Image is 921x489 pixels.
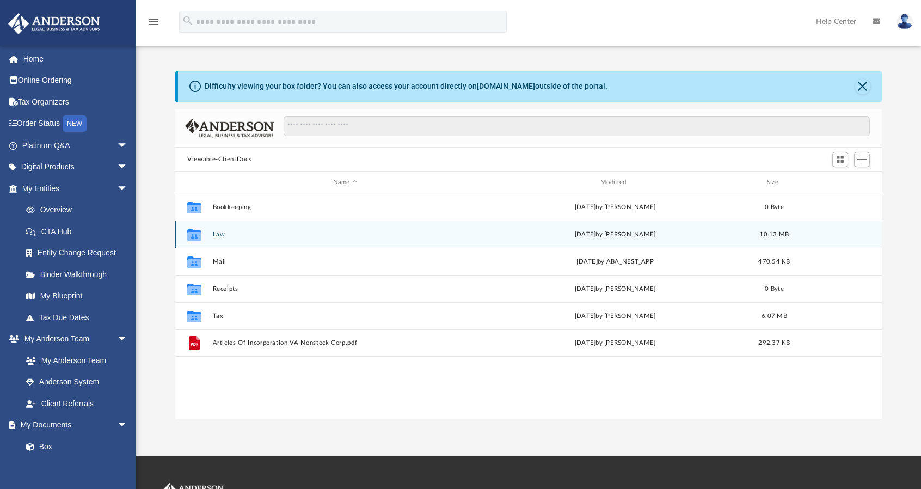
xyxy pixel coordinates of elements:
div: Name [212,178,478,187]
img: User Pic [897,14,913,29]
div: grid [175,193,882,419]
a: Entity Change Request [15,242,144,264]
span: 6.07 MB [762,313,787,319]
div: Size [753,178,796,187]
div: Modified [482,178,748,187]
span: 10.13 MB [760,231,789,237]
div: [DATE] by [PERSON_NAME] [483,338,748,348]
button: Mail [213,258,478,265]
button: Close [855,79,870,94]
div: [DATE] by [PERSON_NAME] [483,230,748,240]
a: My Documentsarrow_drop_down [8,414,139,436]
a: My Anderson Team [15,350,133,371]
span: 0 Byte [765,204,784,210]
a: Digital Productsarrow_drop_down [8,156,144,178]
a: My Entitiesarrow_drop_down [8,178,144,199]
a: Tax Organizers [8,91,144,113]
button: Receipts [213,285,478,292]
span: arrow_drop_down [117,328,139,351]
a: Anderson System [15,371,139,393]
span: arrow_drop_down [117,178,139,200]
a: My Anderson Teamarrow_drop_down [8,328,139,350]
span: arrow_drop_down [117,156,139,179]
div: [DATE] by [PERSON_NAME] [483,203,748,212]
i: search [182,15,194,27]
a: Online Ordering [8,70,144,91]
button: Tax [213,313,478,320]
span: 0 Byte [765,286,784,292]
a: [DOMAIN_NAME] [477,82,535,90]
span: arrow_drop_down [117,135,139,157]
a: My Blueprint [15,285,139,307]
button: Bookkeeping [213,204,478,211]
a: CTA Hub [15,221,144,242]
div: id [801,178,877,187]
a: Client Referrals [15,393,139,414]
i: menu [147,15,160,28]
a: Box [15,436,133,457]
a: menu [147,21,160,28]
button: Switch to Grid View [832,152,849,167]
a: Tax Due Dates [15,307,144,328]
a: Order StatusNEW [8,113,144,135]
div: id [180,178,207,187]
a: Home [8,48,144,70]
div: [DATE] by ABA_NEST_APP [483,257,748,267]
span: 292.37 KB [758,340,790,346]
button: Viewable-ClientDocs [187,155,251,164]
button: Articles Of Incorporation VA Nonstock Corp.pdf [213,340,478,347]
div: NEW [63,115,87,132]
a: Platinum Q&Aarrow_drop_down [8,135,144,156]
span: arrow_drop_down [117,414,139,437]
div: [DATE] by [PERSON_NAME] [483,284,748,294]
a: Overview [15,199,144,221]
a: Binder Walkthrough [15,264,144,285]
span: 470.54 KB [758,259,790,265]
div: Difficulty viewing your box folder? You can also access your account directly on outside of the p... [205,81,607,92]
img: Anderson Advisors Platinum Portal [5,13,103,34]
button: Add [854,152,870,167]
button: Law [213,231,478,238]
div: [DATE] by [PERSON_NAME] [483,311,748,321]
input: Search files and folders [284,116,870,137]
